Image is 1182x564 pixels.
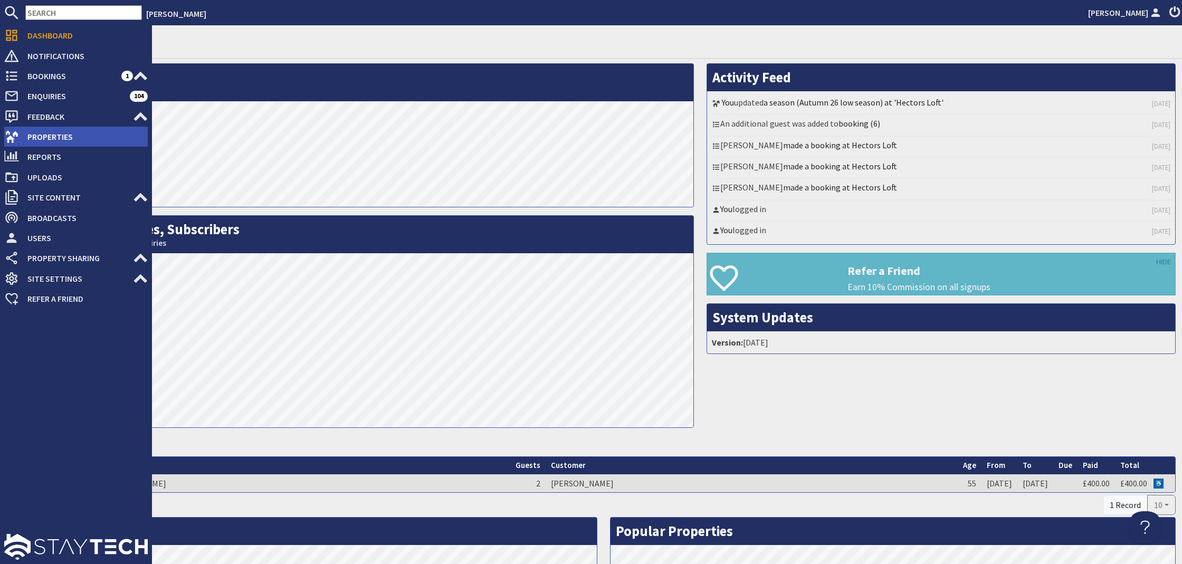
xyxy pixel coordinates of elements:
a: Total [1120,460,1139,470]
li: logged in [710,200,1173,222]
a: Users [4,230,148,246]
a: [DATE] [1152,226,1170,236]
img: Referer: Independent Cottages [1154,479,1164,489]
a: Properties [4,128,148,145]
div: 1 Record [1103,495,1148,515]
a: £400.00 [1120,478,1147,489]
span: Uploads [19,169,148,186]
span: Site Settings [19,270,133,287]
strong: Version: [712,337,743,348]
a: £400.00 [1083,478,1110,489]
li: [DATE] [710,334,1173,351]
a: [DATE] [1152,205,1170,215]
a: From [987,460,1005,470]
input: SEARCH [25,5,142,20]
h2: Popular Properties [611,518,1175,545]
a: Refer a Friend Earn 10% Commission on all signups [707,253,1176,295]
td: [DATE] [1017,474,1053,492]
li: An additional guest was added to [710,115,1173,136]
a: System Updates [712,309,813,326]
li: [PERSON_NAME] [710,179,1173,200]
span: Site Content [19,189,133,206]
a: Paid [1083,460,1098,470]
span: Bookings [19,68,121,84]
th: Due [1053,457,1078,474]
p: Earn 10% Commission on all signups [847,280,1175,294]
span: Property Sharing [19,250,133,266]
a: Activity Feed [712,69,791,86]
small: This Month: 93 Visits [37,86,688,96]
li: logged in [710,222,1173,242]
a: You [722,97,734,108]
a: Guests [516,460,540,470]
a: Uploads [4,169,148,186]
a: Site Content [4,189,148,206]
a: made a booking at Hectors Loft [783,182,897,193]
span: Users [19,230,148,246]
a: Site Settings [4,270,148,287]
span: Broadcasts [19,209,148,226]
a: HIDE [1156,256,1171,268]
a: Dashboard [4,27,148,44]
span: 2 [536,478,540,489]
a: You [720,204,732,214]
span: Notifications [19,47,148,64]
a: To [1023,460,1032,470]
a: Broadcasts [4,209,148,226]
a: [DATE] [1152,99,1170,109]
a: made a booking at Hectors Loft [783,161,897,171]
li: [PERSON_NAME] [710,137,1173,158]
span: 104 [130,91,148,101]
a: [DATE] [1152,184,1170,194]
a: [PERSON_NAME] [146,8,206,19]
td: [PERSON_NAME] [546,474,958,492]
a: Customer [551,460,586,470]
a: Refer a Friend [4,290,148,307]
a: made a booking at Hectors Loft [783,140,897,150]
a: Property Sharing [4,250,148,266]
a: [DATE] [1152,120,1170,130]
a: Reports [4,148,148,165]
span: Properties [19,128,148,145]
span: Reports [19,148,148,165]
a: booking (6) [838,118,880,129]
a: [DATE] [1152,162,1170,173]
h2: Popular Dates [32,518,597,545]
li: [PERSON_NAME] [710,158,1173,179]
button: 10 [1147,495,1176,515]
a: Bookings 1 [4,68,148,84]
td: 55 [958,474,981,492]
a: You [720,225,732,235]
a: [PERSON_NAME] [1088,6,1163,19]
a: Notifications [4,47,148,64]
iframe: Toggle Customer Support [1129,511,1161,543]
a: a season (Autumn 26 low season) at 'Hectors Loft' [764,97,943,108]
a: Age [963,460,976,470]
span: Enquiries [19,88,130,104]
a: Feedback [4,108,148,125]
h2: Bookings, Enquiries, Subscribers [32,216,693,253]
a: [DATE] [1152,141,1170,151]
span: Dashboard [19,27,148,44]
span: Refer a Friend [19,290,148,307]
h3: Refer a Friend [847,264,1175,278]
small: This Month: 0 Bookings, 0 Enquiries [37,238,688,248]
td: [DATE] [981,474,1017,492]
span: Feedback [19,108,133,125]
h2: Visits per Day [32,64,693,101]
a: Enquiries 104 [4,88,148,104]
img: staytech_l_w-4e588a39d9fa60e82540d7cfac8cfe4b7147e857d3e8dbdfbd41c59d52db0ec4.svg [4,534,148,560]
span: 1 [121,71,133,81]
li: updated [710,94,1173,115]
